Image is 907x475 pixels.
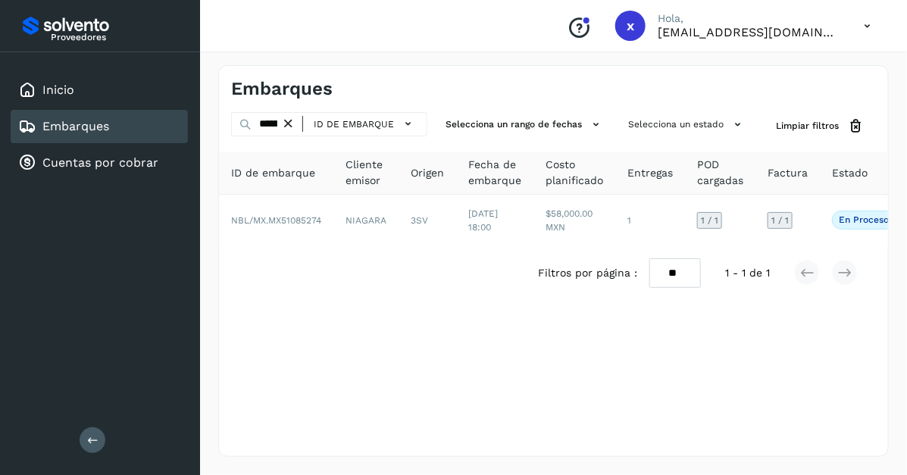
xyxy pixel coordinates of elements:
a: Inicio [42,83,74,97]
a: Embarques [42,119,109,133]
td: 3SV [399,195,456,246]
span: Limpiar filtros [776,119,839,133]
span: Cliente emisor [346,157,386,189]
td: 1 [615,195,685,246]
span: Origen [411,165,444,181]
a: Cuentas por cobrar [42,155,158,170]
span: POD cargadas [697,157,743,189]
span: Fecha de embarque [468,157,521,189]
span: 1 - 1 de 1 [725,265,770,281]
div: Inicio [11,73,188,107]
span: 1 / 1 [701,216,718,225]
button: Selecciona un rango de fechas [439,112,610,137]
span: Estado [832,165,868,181]
span: Costo planificado [546,157,603,189]
p: Proveedores [51,32,182,42]
span: ID de embarque [314,117,394,131]
p: En proceso [839,214,889,225]
h4: Embarques [231,78,333,100]
td: NIAGARA [333,195,399,246]
span: 1 / 1 [771,216,789,225]
span: NBL/MX.MX51085274 [231,215,321,226]
button: ID de embarque [309,113,421,135]
td: $58,000.00 MXN [533,195,615,246]
button: Selecciona un estado [622,112,752,137]
span: [DATE] 18:00 [468,208,498,233]
span: ID de embarque [231,165,315,181]
p: xmgm@transportesser.com.mx [658,25,840,39]
div: Embarques [11,110,188,143]
span: Factura [768,165,808,181]
div: Cuentas por cobrar [11,146,188,180]
button: Limpiar filtros [764,112,876,140]
span: Filtros por página : [538,265,637,281]
span: Entregas [627,165,673,181]
p: Hola, [658,12,840,25]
